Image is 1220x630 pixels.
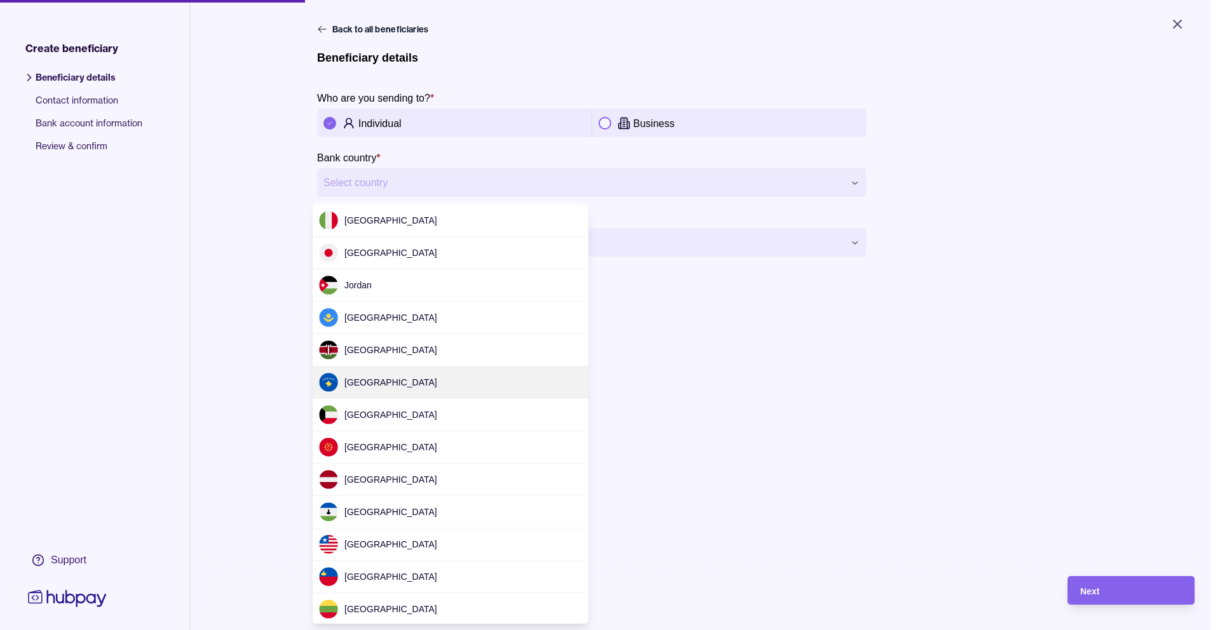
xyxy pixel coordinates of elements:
span: [GEOGRAPHIC_DATA] [344,507,437,517]
span: Next [1080,586,1099,596]
img: kw [319,405,338,424]
span: [GEOGRAPHIC_DATA] [344,345,437,355]
span: [GEOGRAPHIC_DATA] [344,215,437,225]
span: Jordan [344,280,372,290]
img: jo [319,276,338,295]
img: lt [319,600,338,619]
span: [GEOGRAPHIC_DATA] [344,248,437,258]
img: lr [319,535,338,554]
img: li [319,567,338,586]
span: [GEOGRAPHIC_DATA] [344,442,437,452]
img: kz [319,308,338,327]
span: [GEOGRAPHIC_DATA] [344,377,437,387]
span: [GEOGRAPHIC_DATA] [344,312,437,323]
span: [GEOGRAPHIC_DATA] [344,474,437,485]
img: xk [319,373,338,392]
img: ls [319,502,338,521]
img: jp [319,243,338,262]
img: lv [319,470,338,489]
img: kg [319,438,338,457]
img: it [319,211,338,230]
span: [GEOGRAPHIC_DATA] [344,410,437,420]
span: [GEOGRAPHIC_DATA] [344,604,437,614]
img: ke [319,340,338,359]
span: [GEOGRAPHIC_DATA] [344,572,437,582]
span: [GEOGRAPHIC_DATA] [344,539,437,549]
